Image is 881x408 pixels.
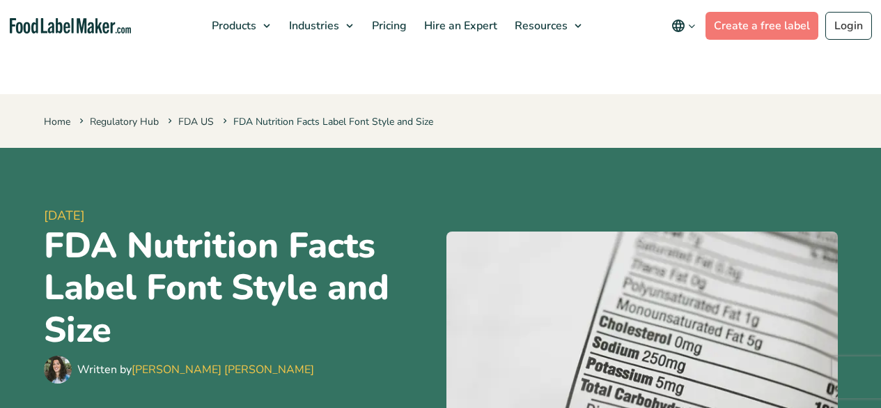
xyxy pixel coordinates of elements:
span: Industries [285,18,341,33]
a: FDA US [178,115,214,128]
a: Home [44,115,70,128]
a: Regulatory Hub [90,115,159,128]
div: Written by [77,361,314,378]
a: Login [825,12,872,40]
span: Resources [510,18,569,33]
a: Create a free label [705,12,818,40]
span: Products [208,18,258,33]
a: [PERSON_NAME] [PERSON_NAME] [132,362,314,377]
span: FDA Nutrition Facts Label Font Style and Size [220,115,433,128]
span: [DATE] [44,206,435,225]
h1: FDA Nutrition Facts Label Font Style and Size [44,225,435,352]
span: Hire an Expert [420,18,499,33]
img: Maria Abi Hanna - Food Label Maker [44,356,72,384]
span: Pricing [368,18,408,33]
